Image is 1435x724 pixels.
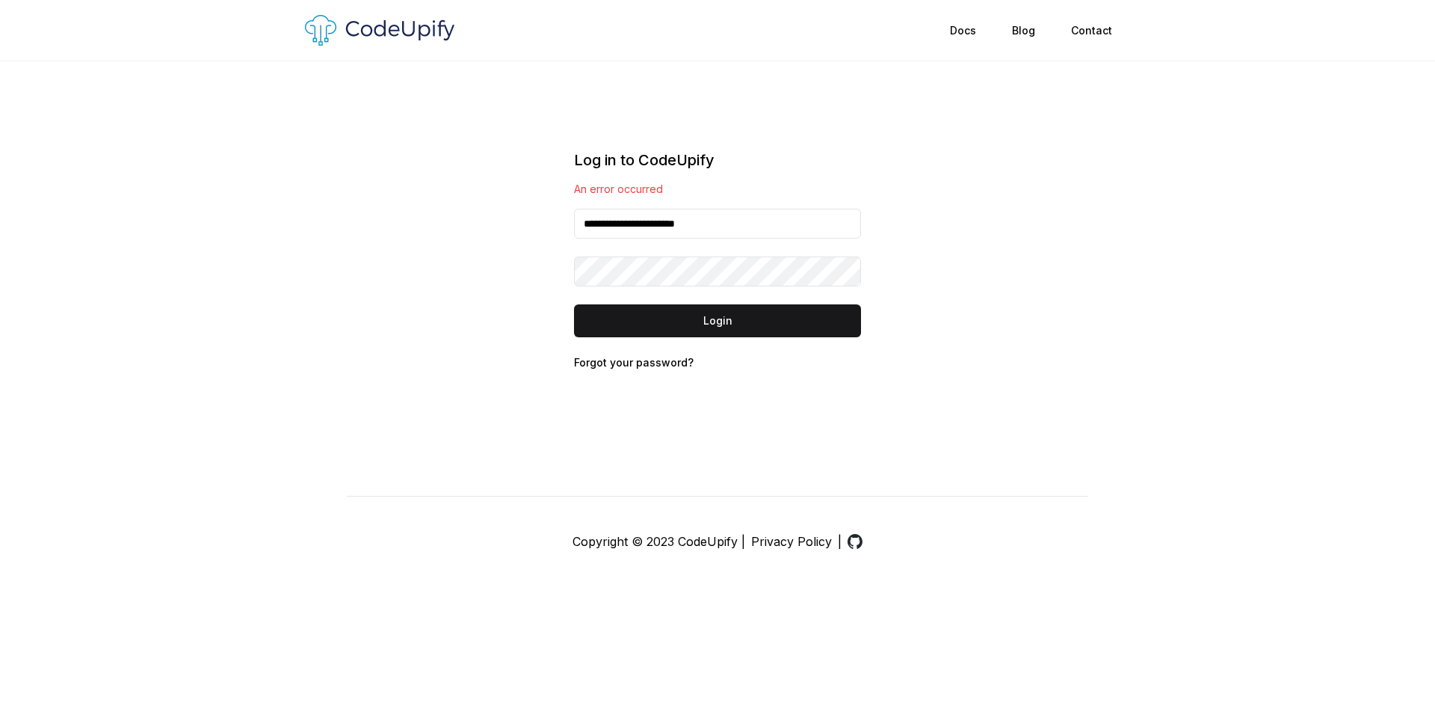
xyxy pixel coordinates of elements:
button: Login [574,304,861,337]
a: Privacy Policy [751,533,832,550]
a: Blog [994,17,1053,44]
img: GitHub [848,534,862,549]
h2: Log in to CodeUpify [574,151,861,170]
div: An error occurred [574,182,861,197]
img: Logo [305,15,454,46]
p: Copyright © 2023 CodeUpify | | [347,533,1088,550]
a: Docs [932,17,994,44]
a: Forgot your password? [574,356,694,369]
a: Contact [1053,17,1130,44]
